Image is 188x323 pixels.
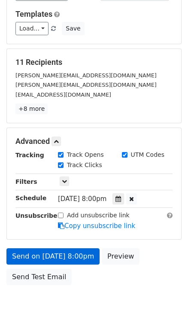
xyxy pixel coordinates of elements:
[15,9,52,18] a: Templates
[15,58,173,67] h5: 11 Recipients
[15,195,46,201] strong: Schedule
[15,72,157,79] small: [PERSON_NAME][EMAIL_ADDRESS][DOMAIN_NAME]
[145,282,188,323] div: 聊天小组件
[67,150,104,159] label: Track Opens
[15,137,173,146] h5: Advanced
[15,178,37,185] strong: Filters
[15,104,48,114] a: +8 more
[102,248,139,265] a: Preview
[58,222,135,230] a: Copy unsubscribe link
[15,212,58,219] strong: Unsubscribe
[6,269,72,285] a: Send Test Email
[62,22,84,35] button: Save
[15,22,49,35] a: Load...
[67,211,130,220] label: Add unsubscribe link
[145,282,188,323] iframe: Chat Widget
[6,248,100,265] a: Send on [DATE] 8:00pm
[131,150,164,159] label: UTM Codes
[15,152,44,158] strong: Tracking
[67,161,102,170] label: Track Clicks
[15,91,111,98] small: [EMAIL_ADDRESS][DOMAIN_NAME]
[15,82,157,88] small: [PERSON_NAME][EMAIL_ADDRESS][DOMAIN_NAME]
[58,195,106,203] span: [DATE] 8:00pm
